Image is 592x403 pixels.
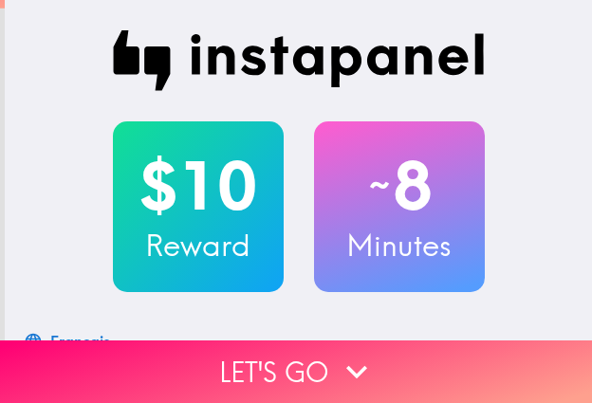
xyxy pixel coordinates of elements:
[113,147,284,225] h2: $10
[314,224,485,266] h3: Minutes
[20,322,118,360] button: Français
[113,30,485,91] img: Instapanel
[366,156,393,213] span: ~
[50,328,110,355] div: Français
[113,224,284,266] h3: Reward
[314,147,485,225] h2: 8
